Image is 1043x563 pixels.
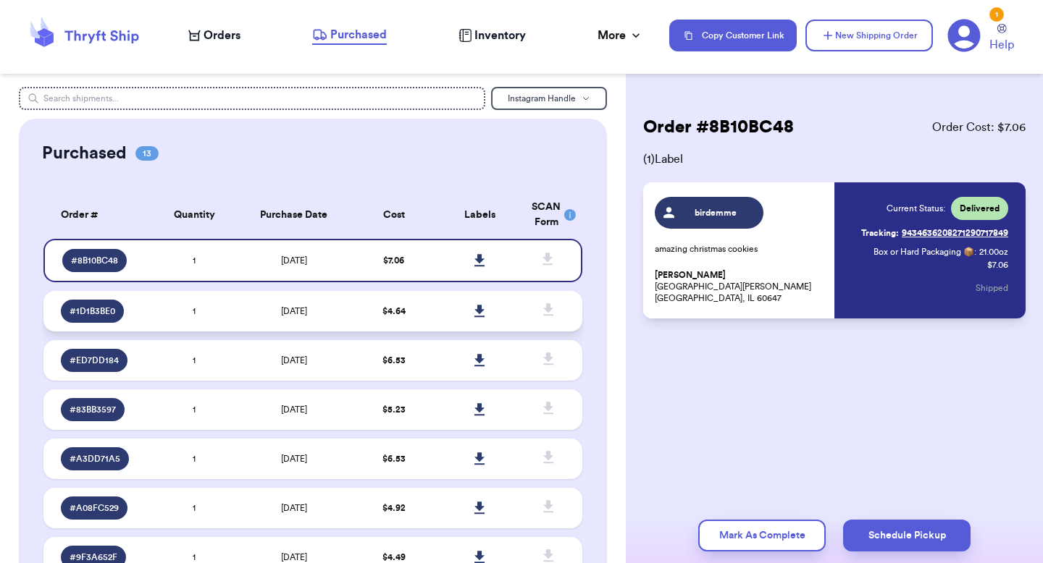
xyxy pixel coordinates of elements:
[281,454,307,463] span: [DATE]
[281,504,307,512] span: [DATE]
[312,26,387,45] a: Purchased
[193,504,196,512] span: 1
[508,94,576,103] span: Instagram Handle
[281,256,307,265] span: [DATE]
[655,243,826,255] p: amazing christmas cookies
[458,27,526,44] a: Inventory
[532,200,565,230] div: SCAN Form
[655,269,826,304] p: [GEOGRAPHIC_DATA][PERSON_NAME] [GEOGRAPHIC_DATA], IL 60647
[698,520,826,551] button: Mark As Complete
[655,270,726,281] span: [PERSON_NAME]
[979,246,1008,258] span: 21.00 oz
[330,26,387,43] span: Purchased
[151,191,238,239] th: Quantity
[70,305,115,317] span: # 1D1B3BE0
[382,356,406,365] span: $ 6.53
[70,453,120,465] span: # A3DD71A5
[238,191,351,239] th: Purchase Date
[382,307,406,316] span: $ 4.64
[989,7,1004,22] div: 1
[437,191,523,239] th: Labels
[643,116,794,139] h2: Order # 8B10BC48
[281,356,307,365] span: [DATE]
[382,405,406,414] span: $ 5.23
[861,227,899,239] span: Tracking:
[193,454,196,463] span: 1
[960,203,1000,214] span: Delivered
[70,502,119,514] span: # A08FC529
[70,355,119,366] span: # ED7DD184
[70,404,116,415] span: # 83BB3597
[989,36,1014,54] span: Help
[281,553,307,562] span: [DATE]
[598,27,643,44] div: More
[887,203,945,214] span: Current Status:
[135,146,159,161] span: 13
[42,142,127,165] h2: Purchased
[19,87,485,110] input: Search shipments...
[281,405,307,414] span: [DATE]
[193,356,196,365] span: 1
[193,256,196,265] span: 1
[974,246,976,258] span: :
[874,247,974,256] span: Box or Hard Packaging 📦
[281,307,307,316] span: [DATE]
[204,27,240,44] span: Orders
[987,259,1008,271] p: $ 7.06
[643,151,1026,168] span: ( 1 ) Label
[193,307,196,316] span: 1
[491,87,607,110] button: Instagram Handle
[70,551,117,563] span: # 9F3A652F
[351,191,437,239] th: Cost
[71,255,118,266] span: # 8B10BC48
[682,207,750,219] span: birdemme
[805,20,933,51] button: New Shipping Order
[474,27,526,44] span: Inventory
[382,504,406,512] span: $ 4.92
[382,553,406,562] span: $ 4.49
[193,405,196,414] span: 1
[382,454,406,463] span: $ 6.53
[861,221,1008,245] a: Tracking:9434636208271290717849
[193,553,196,562] span: 1
[976,272,1008,304] button: Shipped
[989,24,1014,54] a: Help
[383,256,404,265] span: $ 7.06
[843,520,971,551] button: Schedule Pickup
[188,27,240,44] a: Orders
[669,20,797,51] button: Copy Customer Link
[43,191,151,239] th: Order #
[932,119,1026,136] span: Order Cost: $ 7.06
[947,19,981,52] a: 1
